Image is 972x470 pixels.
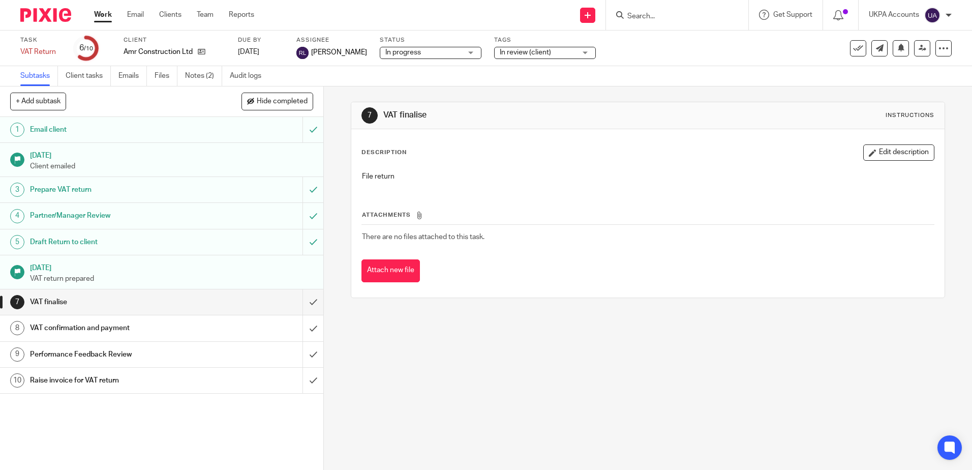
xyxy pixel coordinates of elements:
img: svg%3E [924,7,940,23]
div: 6 [79,42,93,54]
h1: Draft Return to client [30,234,205,250]
p: Client emailed [30,161,314,171]
span: Attachments [362,212,411,218]
img: Pixie [20,8,71,22]
a: Client tasks [66,66,111,86]
div: 3 [10,183,24,197]
div: VAT Return [20,47,61,57]
button: + Add subtask [10,93,66,110]
div: 8 [10,321,24,335]
a: Subtasks [20,66,58,86]
label: Task [20,36,61,44]
button: Edit description [863,144,934,161]
div: 1 [10,123,24,137]
label: Tags [494,36,596,44]
div: 5 [10,235,24,249]
div: 10 [10,373,24,388]
h1: Email client [30,122,205,137]
h1: Performance Feedback Review [30,347,205,362]
label: Due by [238,36,284,44]
a: Email [127,10,144,20]
h1: Partner/Manager Review [30,208,205,223]
h1: [DATE] [30,148,314,161]
h1: Prepare VAT return [30,182,205,197]
div: Instructions [886,111,934,120]
small: /10 [84,46,93,51]
h1: Raise invoice for VAT return [30,373,205,388]
span: Hide completed [257,98,308,106]
div: 7 [10,295,24,309]
p: UKPA Accounts [869,10,919,20]
a: Notes (2) [185,66,222,86]
h1: VAT finalise [30,295,205,310]
div: 7 [361,107,378,124]
p: Description [361,149,407,157]
span: In review (client) [500,49,551,56]
button: Hide completed [241,93,313,110]
a: Audit logs [230,66,269,86]
a: Work [94,10,112,20]
a: Team [197,10,214,20]
h1: VAT confirmation and payment [30,320,205,336]
p: Amr Construction Ltd [124,47,193,57]
a: Clients [159,10,181,20]
span: [PERSON_NAME] [311,47,367,57]
p: VAT return prepared [30,274,314,284]
div: 4 [10,209,24,223]
p: File return [362,171,933,182]
span: In progress [385,49,421,56]
span: There are no files attached to this task. [362,233,484,241]
h1: VAT finalise [383,110,670,121]
div: 9 [10,347,24,362]
span: [DATE] [238,48,259,55]
label: Status [380,36,481,44]
a: Reports [229,10,254,20]
button: Attach new file [361,259,420,282]
h1: [DATE] [30,260,314,273]
label: Client [124,36,225,44]
img: svg%3E [296,47,309,59]
a: Emails [118,66,147,86]
label: Assignee [296,36,367,44]
input: Search [626,12,718,21]
span: Get Support [773,11,812,18]
a: Files [155,66,177,86]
